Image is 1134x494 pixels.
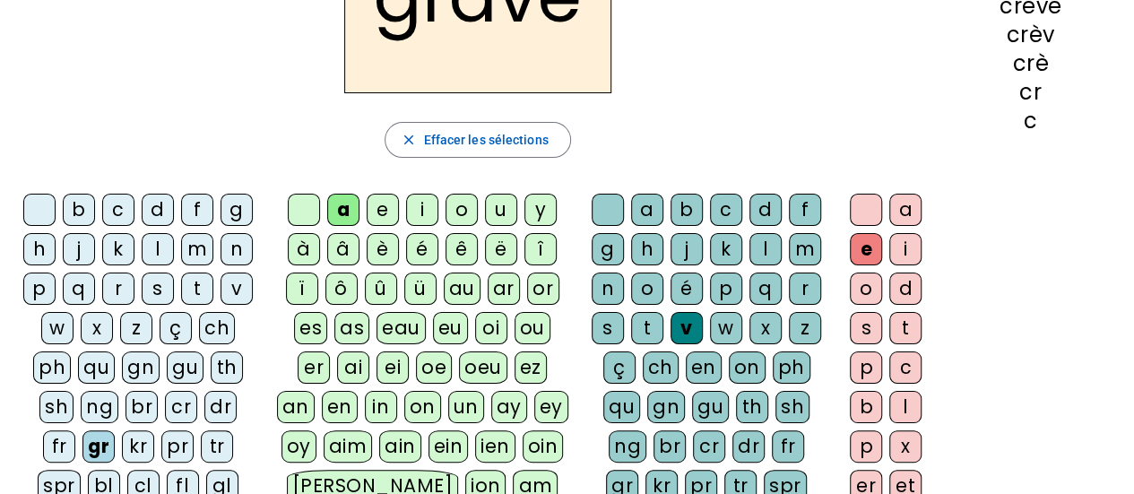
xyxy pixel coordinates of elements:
div: é [406,233,438,265]
div: oin [523,430,564,463]
div: fr [772,430,804,463]
div: in [365,391,397,423]
div: or [527,273,559,305]
div: aim [324,430,373,463]
div: a [327,194,359,226]
div: à [288,233,320,265]
div: è [367,233,399,265]
div: r [789,273,821,305]
div: un [448,391,484,423]
div: k [710,233,742,265]
div: t [631,312,663,344]
div: f [789,194,821,226]
div: sh [39,391,74,423]
div: z [789,312,821,344]
div: o [850,273,882,305]
div: s [850,312,882,344]
div: ç [160,312,192,344]
div: gr [82,430,115,463]
div: au [444,273,480,305]
div: v [671,312,703,344]
div: t [889,312,922,344]
div: p [23,273,56,305]
div: on [729,351,766,384]
div: h [23,233,56,265]
div: th [211,351,243,384]
div: dr [204,391,237,423]
div: gu [692,391,729,423]
div: ç [603,351,636,384]
div: qu [78,351,115,384]
div: ch [199,312,235,344]
div: es [294,312,327,344]
div: cr [693,430,725,463]
div: ng [81,391,118,423]
div: p [710,273,742,305]
div: x [81,312,113,344]
div: o [631,273,663,305]
div: t [181,273,213,305]
div: ei [377,351,409,384]
div: p [850,430,882,463]
div: br [654,430,686,463]
div: ng [609,430,646,463]
div: j [671,233,703,265]
div: b [63,194,95,226]
div: tr [201,430,233,463]
div: oe [416,351,452,384]
div: oi [475,312,507,344]
div: br [126,391,158,423]
div: ein [428,430,469,463]
div: oy [281,430,316,463]
div: sh [775,391,809,423]
div: en [322,391,358,423]
div: th [736,391,768,423]
div: c [956,110,1105,132]
div: a [631,194,663,226]
div: eu [433,312,468,344]
div: ï [286,273,318,305]
div: crèv [956,24,1105,46]
div: n [592,273,624,305]
div: â [327,233,359,265]
div: pr [161,430,194,463]
div: z [120,312,152,344]
div: v [221,273,253,305]
div: dr [732,430,765,463]
div: ou [515,312,550,344]
div: k [102,233,134,265]
span: Effacer les sélections [423,129,548,151]
mat-icon: close [400,132,416,148]
div: g [221,194,253,226]
div: ey [534,391,568,423]
div: cr [956,82,1105,103]
div: w [41,312,74,344]
div: e [850,233,882,265]
div: n [221,233,253,265]
div: y [524,194,557,226]
div: m [181,233,213,265]
div: oeu [459,351,507,384]
div: x [749,312,782,344]
div: d [889,273,922,305]
div: ü [404,273,437,305]
div: q [749,273,782,305]
div: ch [643,351,679,384]
div: h [631,233,663,265]
div: û [365,273,397,305]
div: gn [122,351,160,384]
div: gn [647,391,685,423]
div: l [142,233,174,265]
div: eau [377,312,426,344]
div: an [277,391,315,423]
div: c [710,194,742,226]
div: ph [33,351,71,384]
div: é [671,273,703,305]
div: crè [956,53,1105,74]
div: u [485,194,517,226]
div: gu [167,351,203,384]
div: j [63,233,95,265]
div: r [102,273,134,305]
div: w [710,312,742,344]
div: cr [165,391,197,423]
